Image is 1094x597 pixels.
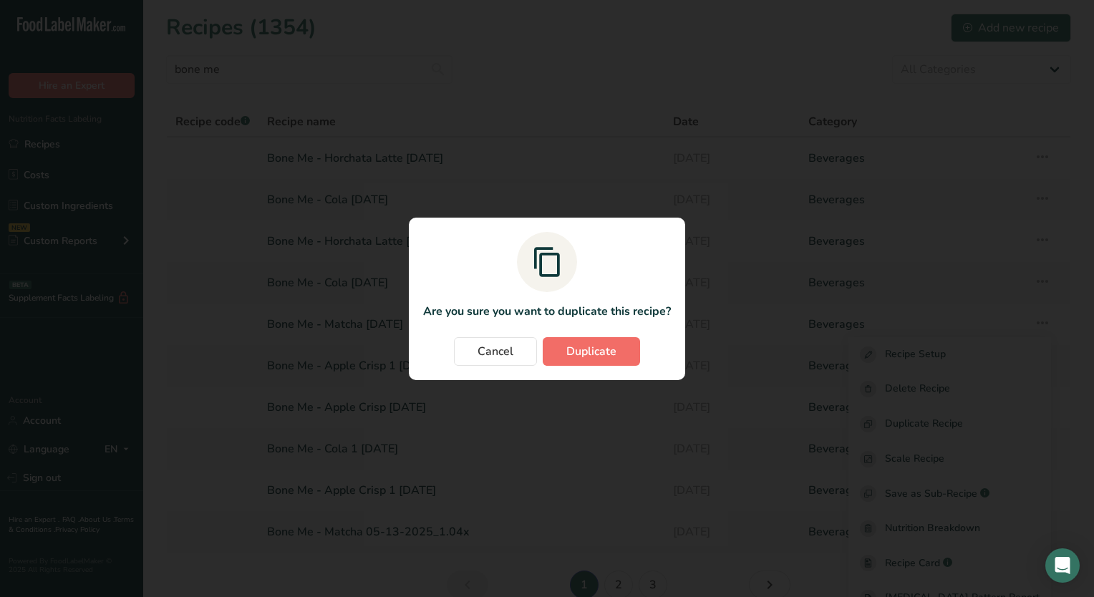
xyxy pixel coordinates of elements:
[478,343,513,360] span: Cancel
[454,337,537,366] button: Cancel
[1045,548,1080,583] div: Open Intercom Messenger
[566,343,616,360] span: Duplicate
[423,303,671,320] p: Are you sure you want to duplicate this recipe?
[543,337,640,366] button: Duplicate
